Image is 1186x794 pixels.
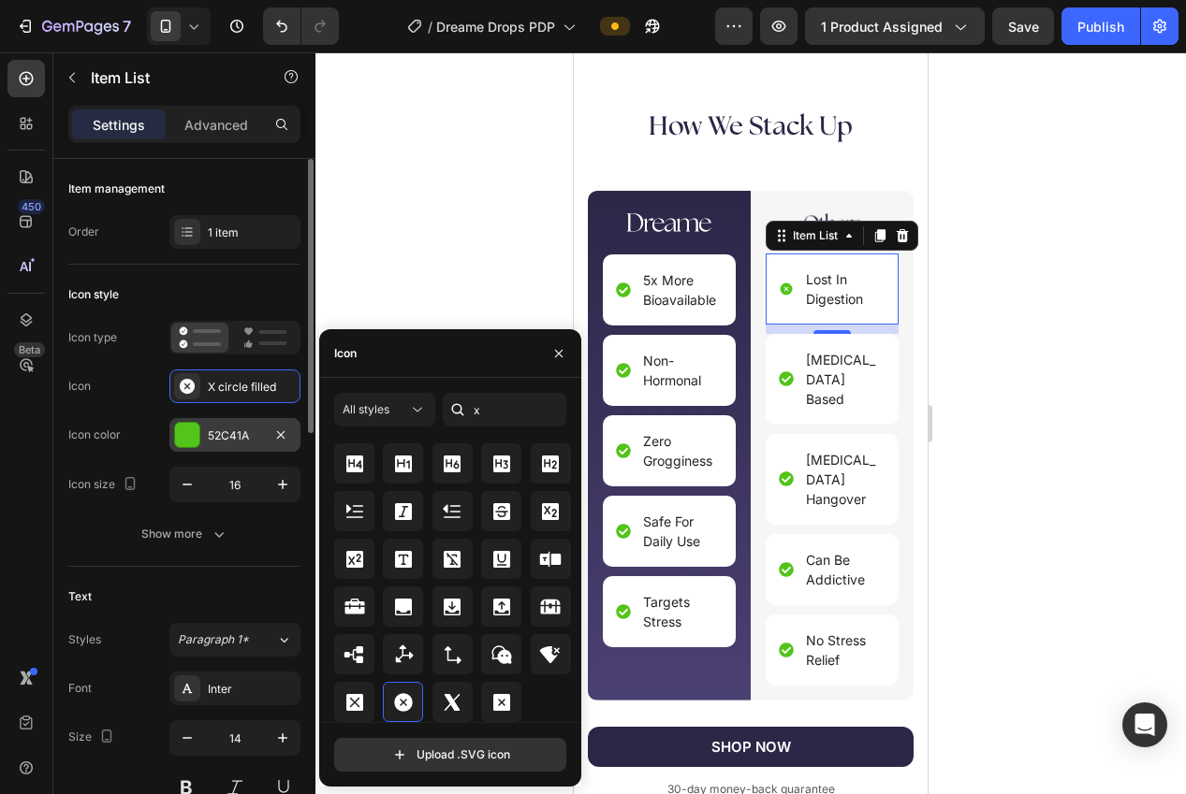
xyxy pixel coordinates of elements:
div: Font [68,680,92,697]
div: Publish [1077,17,1124,36]
div: Icon style [68,286,119,303]
div: Show more [141,525,228,543]
div: Upload .SVG icon [390,745,510,764]
div: Item management [68,180,165,197]
button: Save [992,7,1054,45]
span: / [428,17,432,36]
button: Paragraph 1* [169,623,300,657]
button: Show more [68,517,300,551]
input: Search icon [443,393,566,426]
div: Styles [68,631,101,648]
div: Inter [208,681,296,698]
div: 450 [18,199,45,214]
p: Settings [93,115,145,135]
div: Size [68,725,118,750]
button: Publish [1062,7,1140,45]
span: Save [1008,19,1039,35]
iframe: Design area [574,52,928,794]
p: Item List [91,66,250,89]
div: Icon size [68,472,141,498]
div: Icon color [68,426,121,443]
p: 7 [123,15,131,37]
div: Order [68,224,99,240]
div: 1 item [208,224,296,241]
span: Dreame Drops PDP [436,17,555,36]
span: Paragraph 1* [178,631,249,648]
div: Icon [68,378,91,395]
button: 1 product assigned [805,7,985,45]
span: All styles [343,402,389,416]
div: Undo/Redo [263,7,339,45]
button: 7 [7,7,139,45]
div: 52C41A [208,427,262,444]
div: Open Intercom Messenger [1122,702,1167,747]
button: Upload .SVG icon [334,738,566,772]
div: X circle filled [208,379,296,396]
div: Beta [14,342,45,357]
div: Text [68,588,92,605]
p: Advanced [184,115,248,135]
span: 1 product assigned [821,17,943,36]
div: Icon [334,345,357,362]
div: Icon type [68,329,117,346]
button: All styles [334,393,435,426]
p: 30-day money-back guarantee [16,729,338,745]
